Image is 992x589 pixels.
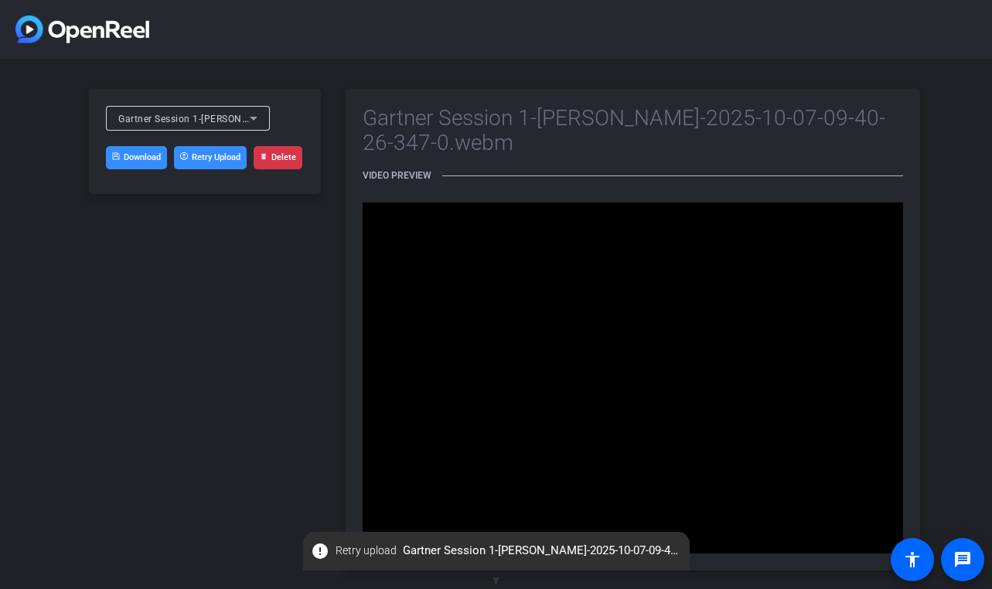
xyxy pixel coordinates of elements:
mat-icon: error [311,542,329,560]
span: Gartner Session 1-[PERSON_NAME]-2025-10-07-09-40-26-347-0.webm [118,112,432,124]
h3: Video Preview [363,170,903,181]
h2: Gartner Session 1-[PERSON_NAME]-2025-10-07-09-40-26-347-0.webm [363,106,903,155]
a: Download [106,146,167,169]
img: Logo [15,15,149,43]
span: Retry upload [336,543,397,559]
button: Delete [254,146,302,169]
div: Video Player [363,203,903,553]
span: ▼ [490,574,502,587]
mat-icon: message [953,550,972,569]
span: Gartner Session 1-[PERSON_NAME]-2025-10-07-09-40-26-347-0.webm [303,537,690,565]
mat-icon: accessibility [903,550,922,569]
button: Retry Upload [174,146,247,169]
